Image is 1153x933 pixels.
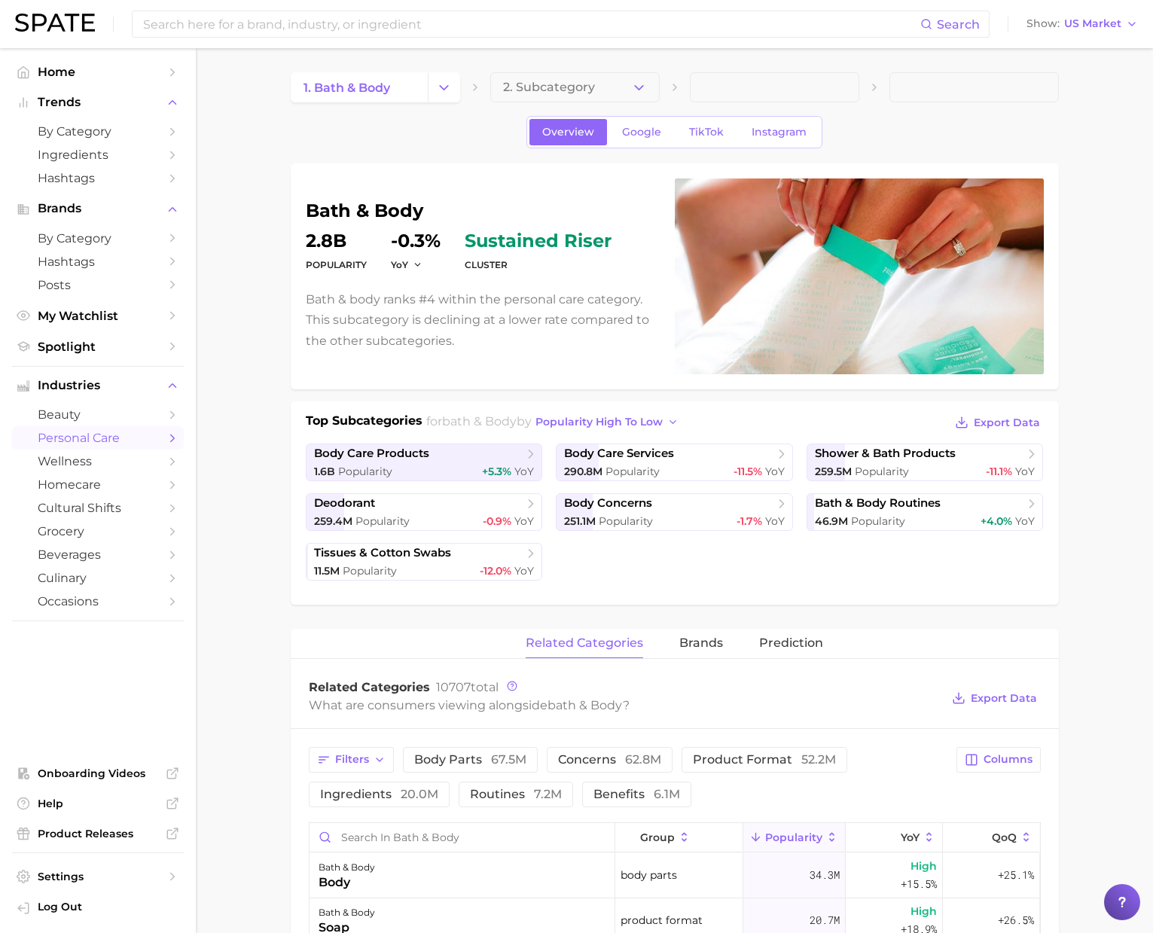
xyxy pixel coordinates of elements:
span: Show [1026,20,1060,28]
a: Spotlight [12,335,184,358]
button: Industries [12,374,184,397]
span: Popularity [605,465,660,478]
button: Trends [12,91,184,114]
span: 67.5m [491,752,526,767]
span: 7.2m [534,787,562,801]
span: YoY [901,831,920,843]
span: routines [470,788,562,800]
a: wellness [12,450,184,473]
span: -11.5% [734,465,762,478]
span: -0.9% [483,514,511,528]
a: cultural shifts [12,496,184,520]
span: tissues & cotton swabs [314,546,451,560]
div: What are consumers viewing alongside ? [309,695,941,715]
span: popularity high to low [535,416,663,428]
dt: Popularity [306,256,367,274]
span: YoY [765,514,785,528]
div: body [319,874,375,892]
span: Help [38,797,158,810]
span: Export Data [971,692,1037,705]
span: bath & body [548,698,623,712]
span: 6.1m [654,787,680,801]
span: -12.0% [480,564,511,578]
span: -1.7% [737,514,762,528]
span: Popularity [355,514,410,528]
span: Settings [38,870,158,883]
span: 46.9m [815,514,848,528]
span: My Watchlist [38,309,158,323]
span: Industries [38,379,158,392]
span: shower & bath products [815,447,956,461]
span: 2. Subcategory [503,81,595,94]
span: 1.6b [314,465,335,478]
button: 2. Subcategory [490,72,660,102]
span: grocery [38,524,158,538]
dd: 2.8b [306,232,367,250]
span: bath & body routines [815,496,941,511]
span: Product Releases [38,827,158,840]
a: Overview [529,119,607,145]
span: Instagram [752,126,807,139]
a: Settings [12,865,184,888]
span: body care products [314,447,429,461]
span: US Market [1064,20,1121,28]
span: Log Out [38,900,172,913]
span: QoQ [992,831,1017,843]
a: culinary [12,566,184,590]
button: QoQ [943,823,1039,852]
span: Filters [335,753,369,766]
span: bath & body [442,414,517,428]
span: 10707 [436,680,471,694]
span: body parts [414,754,526,766]
dt: cluster [465,256,612,274]
a: Hashtags [12,166,184,190]
span: YoY [514,514,534,528]
span: product format [693,754,836,766]
a: deodorant259.4m Popularity-0.9% YoY [306,493,543,531]
a: occasions [12,590,184,613]
input: Search here for a brand, industry, or ingredient [142,11,920,37]
a: by Category [12,227,184,250]
span: ingredients [320,788,438,800]
span: brands [679,636,723,650]
a: homecare [12,473,184,496]
h1: bath & body [306,202,657,220]
span: Google [622,126,661,139]
button: Brands [12,197,184,220]
span: 290.8m [564,465,602,478]
a: 1. bath & body [291,72,428,102]
span: Popularity [851,514,905,528]
span: Popularity [855,465,909,478]
img: SPATE [15,14,95,32]
span: Spotlight [38,340,158,354]
span: 259.5m [815,465,852,478]
a: body concerns251.1m Popularity-1.7% YoY [556,493,793,531]
span: body concerns [564,496,652,511]
a: Product Releases [12,822,184,845]
span: for by [426,414,683,428]
button: YoY [391,258,423,271]
span: YoY [765,465,785,478]
span: YoY [514,465,534,478]
span: +26.5% [998,911,1034,929]
button: ShowUS Market [1023,14,1142,34]
a: Onboarding Videos [12,762,184,785]
span: High [911,857,937,875]
button: Export Data [951,412,1043,433]
span: beauty [38,407,158,422]
span: -11.1% [986,465,1012,478]
span: YoY [1015,514,1035,528]
span: Home [38,65,158,79]
span: occasions [38,594,158,608]
span: related categories [526,636,643,650]
button: YoY [846,823,943,852]
a: bath & body routines46.9m Popularity+4.0% YoY [807,493,1044,531]
button: bath & bodybodybody parts34.3mHigh+15.5%+25.1% [310,853,1040,898]
span: concerns [558,754,661,766]
span: 259.4m [314,514,352,528]
span: 11.5m [314,564,340,578]
p: Bath & body ranks #4 within the personal care category. This subcategory is declining at a lower ... [306,289,657,351]
a: Posts [12,273,184,297]
span: YoY [391,258,408,271]
span: 52.2m [801,752,836,767]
